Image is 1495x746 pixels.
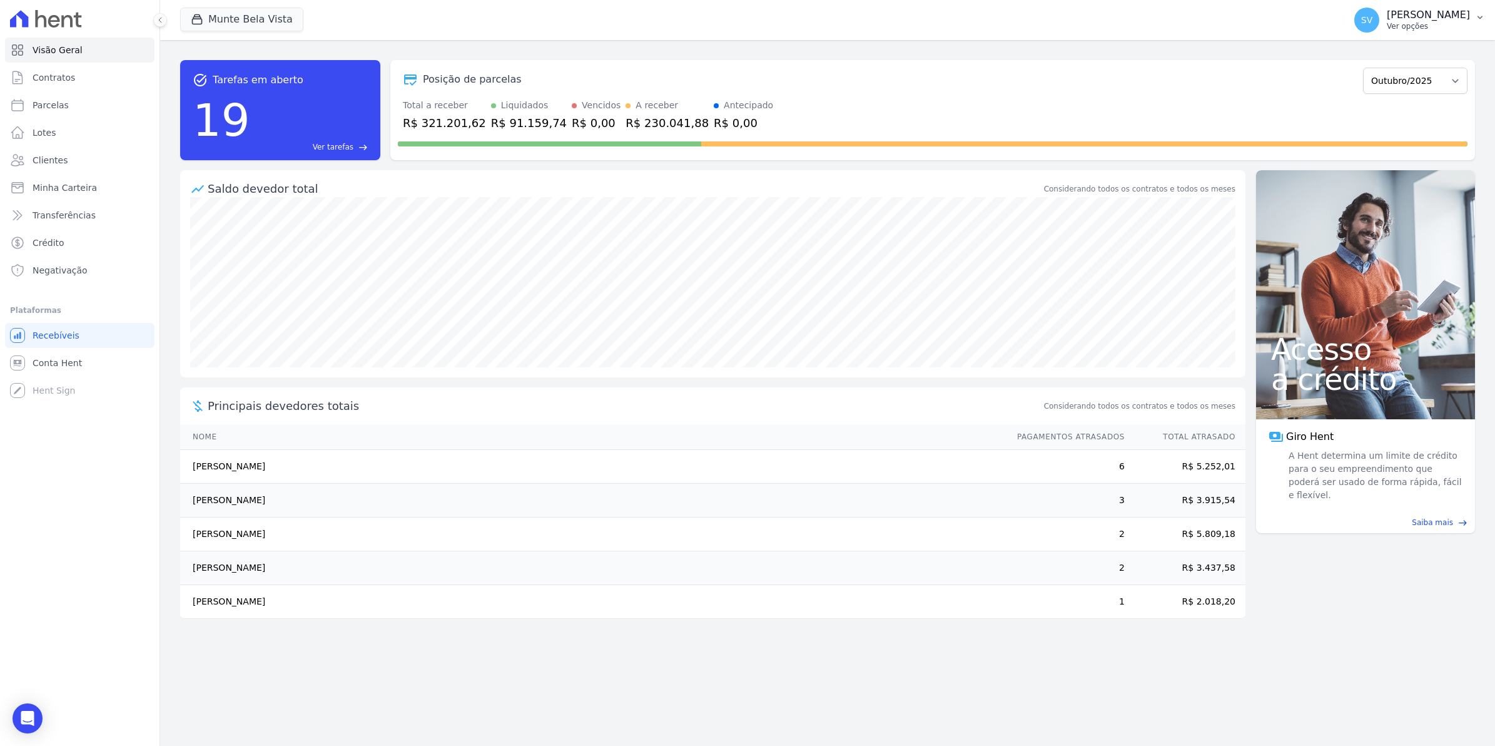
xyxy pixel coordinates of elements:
[180,8,303,31] button: Munte Bela Vista
[636,99,678,112] div: A receber
[1125,424,1245,450] th: Total Atrasado
[180,484,1005,518] td: [PERSON_NAME]
[1286,429,1334,444] span: Giro Hent
[1125,518,1245,551] td: R$ 5.809,18
[255,141,368,153] a: Ver tarefas east
[33,237,64,249] span: Crédito
[501,99,549,112] div: Liquidados
[5,93,155,118] a: Parcelas
[180,424,1005,450] th: Nome
[180,585,1005,619] td: [PERSON_NAME]
[33,264,88,277] span: Negativação
[1125,585,1245,619] td: R$ 2.018,20
[403,115,486,131] div: R$ 321.201,62
[33,71,75,84] span: Contratos
[1458,518,1467,528] span: east
[572,115,621,131] div: R$ 0,00
[1271,334,1460,364] span: Acesso
[5,258,155,283] a: Negativação
[1005,551,1125,585] td: 2
[1005,585,1125,619] td: 1
[33,329,79,342] span: Recebíveis
[5,38,155,63] a: Visão Geral
[33,154,68,166] span: Clientes
[1125,450,1245,484] td: R$ 5.252,01
[1044,401,1235,412] span: Considerando todos os contratos e todos os meses
[582,99,621,112] div: Vencidos
[1387,9,1470,21] p: [PERSON_NAME]
[1005,484,1125,518] td: 3
[208,397,1041,414] span: Principais devedores totais
[33,181,97,194] span: Minha Carteira
[5,350,155,376] a: Conta Hent
[1387,21,1470,31] p: Ver opções
[491,115,567,131] div: R$ 91.159,74
[33,209,96,222] span: Transferências
[5,175,155,200] a: Minha Carteira
[213,73,303,88] span: Tarefas em aberto
[180,551,1005,585] td: [PERSON_NAME]
[1044,183,1235,195] div: Considerando todos os contratos e todos os meses
[1264,517,1467,528] a: Saiba mais east
[33,126,56,139] span: Lotes
[1125,551,1245,585] td: R$ 3.437,58
[5,148,155,173] a: Clientes
[313,141,353,153] span: Ver tarefas
[193,88,250,153] div: 19
[1005,450,1125,484] td: 6
[5,323,155,348] a: Recebíveis
[5,230,155,255] a: Crédito
[1125,484,1245,518] td: R$ 3.915,54
[33,357,82,369] span: Conta Hent
[1005,518,1125,551] td: 2
[1361,16,1372,24] span: SV
[358,143,368,152] span: east
[714,115,773,131] div: R$ 0,00
[1271,364,1460,394] span: a crédito
[724,99,773,112] div: Antecipado
[10,303,149,318] div: Plataformas
[5,203,155,228] a: Transferências
[193,73,208,88] span: task_alt
[1286,449,1462,502] span: A Hent determina um limite de crédito para o seu empreendimento que poderá ser usado de forma ráp...
[5,120,155,145] a: Lotes
[5,65,155,90] a: Contratos
[1005,424,1125,450] th: Pagamentos Atrasados
[33,99,69,111] span: Parcelas
[403,99,486,112] div: Total a receber
[13,703,43,733] div: Open Intercom Messenger
[423,72,522,87] div: Posição de parcelas
[180,518,1005,551] td: [PERSON_NAME]
[180,450,1005,484] td: [PERSON_NAME]
[626,115,709,131] div: R$ 230.041,88
[208,180,1041,197] div: Saldo devedor total
[33,44,83,56] span: Visão Geral
[1412,517,1453,528] span: Saiba mais
[1344,3,1495,38] button: SV [PERSON_NAME] Ver opções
